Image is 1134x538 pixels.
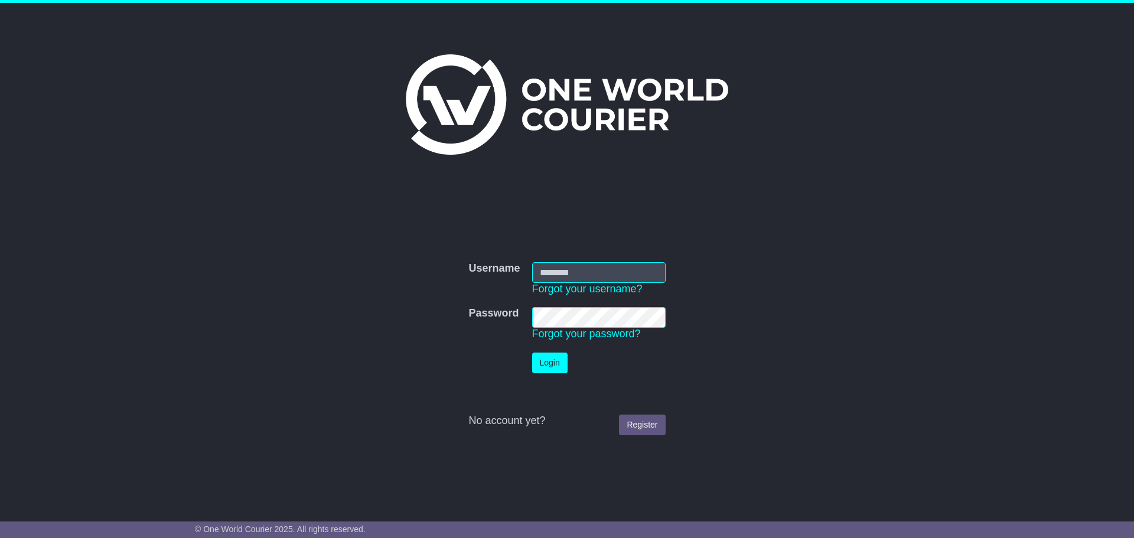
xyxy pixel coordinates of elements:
label: Username [468,262,520,275]
a: Forgot your username? [532,283,643,295]
span: © One World Courier 2025. All rights reserved. [195,524,366,534]
button: Login [532,353,568,373]
div: No account yet? [468,415,665,428]
img: One World [406,54,728,155]
label: Password [468,307,519,320]
a: Forgot your password? [532,328,641,340]
a: Register [619,415,665,435]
